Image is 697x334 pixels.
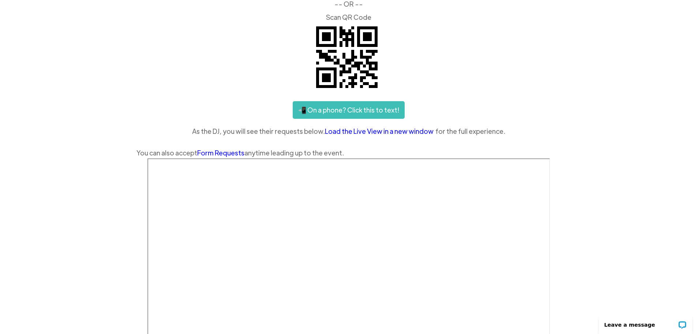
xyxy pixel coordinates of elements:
a: 📲 On a phone? Click this to text! [293,101,405,119]
a: Load the Live View in a new window [325,126,435,137]
img: QR code [310,21,383,94]
a: Form Requests [197,148,244,157]
div: You can also accept anytime leading up to the event. [136,147,561,158]
div: As the DJ, you will see their requests below. for the full experience. [136,126,561,137]
iframe: LiveChat chat widget [594,311,697,334]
